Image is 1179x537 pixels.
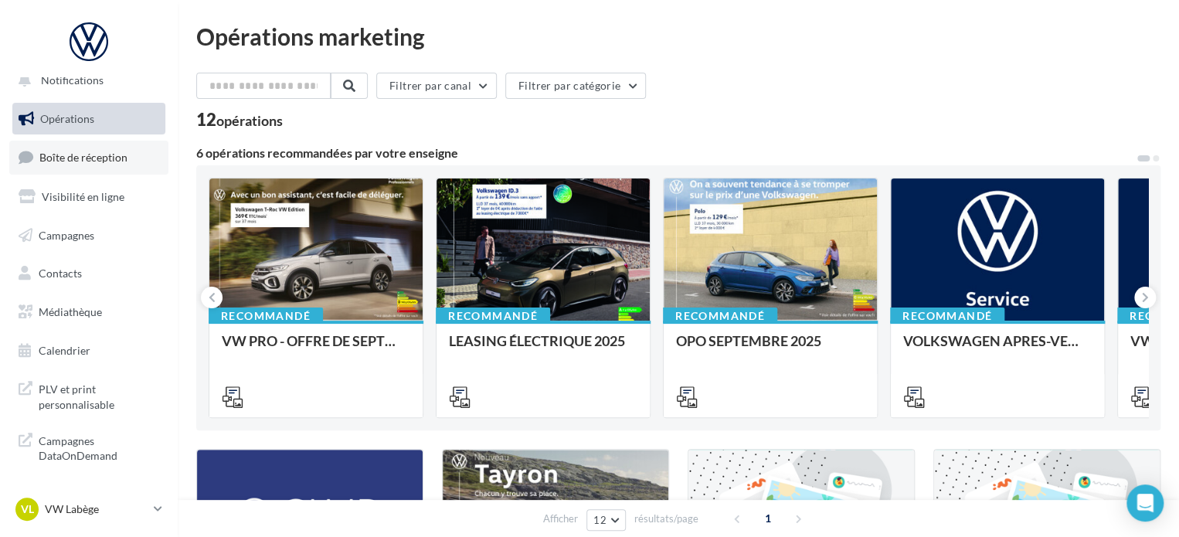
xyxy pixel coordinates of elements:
[890,308,1004,325] div: Recommandé
[12,495,165,524] a: VL VW Labège
[586,509,626,531] button: 12
[39,305,102,318] span: Médiathèque
[676,333,865,364] div: OPO SEPTEMBRE 2025
[1126,484,1164,522] div: Open Intercom Messenger
[196,25,1160,48] div: Opérations marketing
[39,379,159,412] span: PLV et print personnalisable
[21,501,34,517] span: VL
[42,190,124,203] span: Visibilité en ligne
[39,151,127,164] span: Boîte de réception
[9,372,168,418] a: PLV et print personnalisable
[9,181,168,213] a: Visibilité en ligne
[216,114,283,127] div: opérations
[9,64,162,97] button: Notifications
[505,73,646,99] button: Filtrer par catégorie
[9,103,168,135] a: Opérations
[222,333,410,364] div: VW PRO - OFFRE DE SEPTEMBRE 25
[903,333,1092,364] div: VOLKSWAGEN APRES-VENTE
[9,219,168,252] a: Campagnes
[39,267,82,280] span: Contacts
[436,308,550,325] div: Recommandé
[39,228,94,241] span: Campagnes
[634,512,698,526] span: résultats/page
[41,73,104,87] span: Notifications
[756,506,780,531] span: 1
[593,514,606,526] span: 12
[196,111,283,128] div: 12
[9,141,168,174] a: Boîte de réception
[9,296,168,328] a: Médiathèque
[449,333,637,364] div: LEASING ÉLECTRIQUE 2025
[9,257,168,290] a: Contacts
[40,112,94,125] span: Opérations
[39,344,90,357] span: Calendrier
[543,512,578,526] span: Afficher
[39,430,159,464] span: Campagnes DataOnDemand
[9,335,168,367] a: Calendrier
[209,308,323,325] div: Recommandé
[663,308,777,325] div: Recommandé
[9,424,168,470] a: Campagnes DataOnDemand
[376,73,497,99] button: Filtrer par canal
[45,501,148,517] p: VW Labège
[196,147,1136,159] div: 6 opérations recommandées par votre enseigne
